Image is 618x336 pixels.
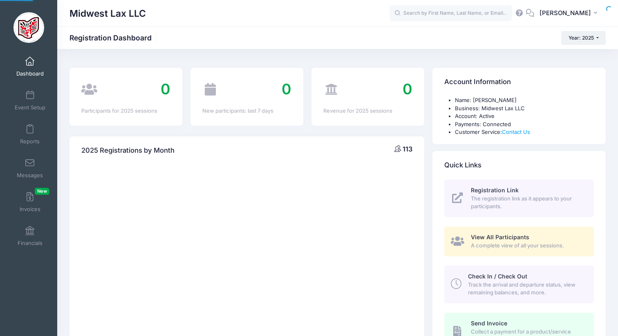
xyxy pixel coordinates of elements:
span: Invoices [20,206,40,213]
span: Messages [17,172,43,179]
span: Reports [20,138,40,145]
a: Check In / Check Out Track the arrival and departure status, view remaining balances, and more. [444,265,594,303]
a: Dashboard [11,52,49,81]
span: View All Participants [471,234,529,240]
span: Track the arrival and departure status, view remaining balances, and more. [468,281,584,297]
div: New participants: last 7 days [202,107,291,115]
span: 0 [161,80,170,98]
a: InvoicesNew [11,188,49,216]
h4: Account Information [444,71,511,94]
span: Event Setup [15,104,45,111]
a: Contact Us [502,129,530,135]
li: Account: Active [455,112,594,120]
span: Registration Link [471,187,519,194]
span: A complete view of all your sessions. [471,242,584,250]
img: Midwest Lax LLC [13,12,44,43]
h4: 2025 Registrations by Month [81,139,175,162]
span: 0 [282,80,291,98]
input: Search by First Name, Last Name, or Email... [390,5,512,22]
span: Financials [18,240,43,247]
h1: Midwest Lax LLC [69,4,146,23]
li: Name: [PERSON_NAME] [455,96,594,105]
div: Participants for 2025 sessions [81,107,170,115]
a: Financials [11,222,49,250]
span: 113 [403,145,412,153]
a: View All Participants A complete view of all your sessions. [444,227,594,256]
span: Send Invoice [471,320,507,327]
h1: Registration Dashboard [69,33,159,42]
a: Reports [11,120,49,149]
span: The registration link as it appears to your participants. [471,195,584,211]
span: [PERSON_NAME] [540,9,591,18]
span: Year: 2025 [569,35,594,41]
h4: Quick Links [444,154,481,177]
a: Event Setup [11,86,49,115]
span: 0 [403,80,412,98]
button: Year: 2025 [561,31,606,45]
a: Registration Link The registration link as it appears to your participants. [444,180,594,217]
span: Dashboard [16,70,44,77]
span: New [35,188,49,195]
li: Business: Midwest Lax LLC [455,105,594,113]
div: Revenue for 2025 sessions [323,107,412,115]
button: [PERSON_NAME] [534,4,606,23]
span: Check In / Check Out [468,273,527,280]
a: Messages [11,154,49,182]
li: Payments: Connected [455,120,594,129]
li: Customer Service: [455,128,594,136]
